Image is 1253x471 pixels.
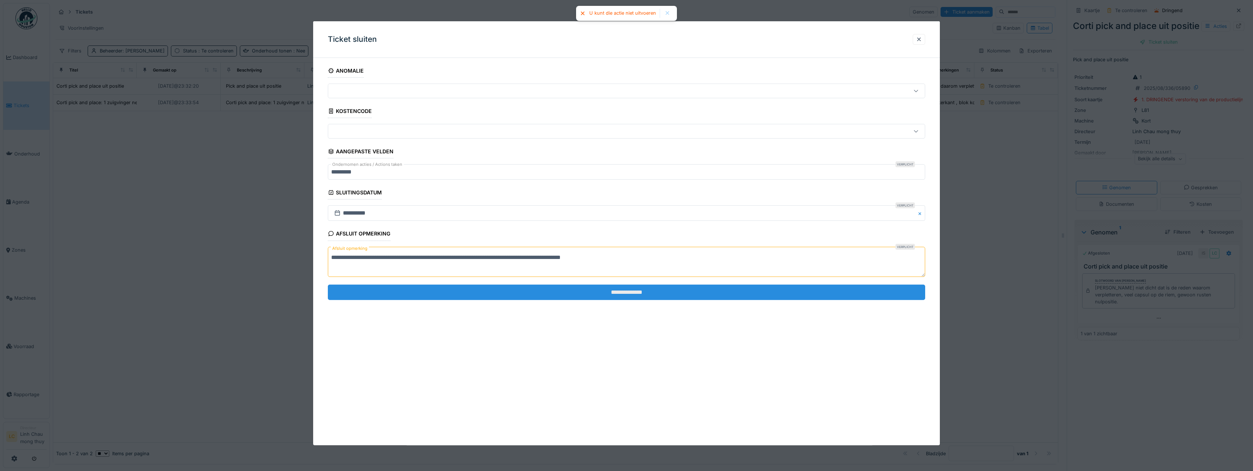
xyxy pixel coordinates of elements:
font: Sluitingsdatum [336,189,382,196]
h3: Ticket sluiten [328,35,377,44]
div: Verplicht [895,161,915,167]
font: Kostencode [336,108,372,114]
label: Ondernomen acties / Actions taken [331,161,404,168]
div: U kunt die actie niet uitvoeren [589,10,656,17]
div: Verplicht [895,202,915,208]
label: Afsluit opmerking [331,244,369,253]
button: Close [917,205,925,221]
div: Verplicht [895,244,915,249]
font: Afsluit opmerking [336,230,391,237]
font: Aangepaste velden [336,148,393,154]
font: Anomalie [336,67,364,74]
